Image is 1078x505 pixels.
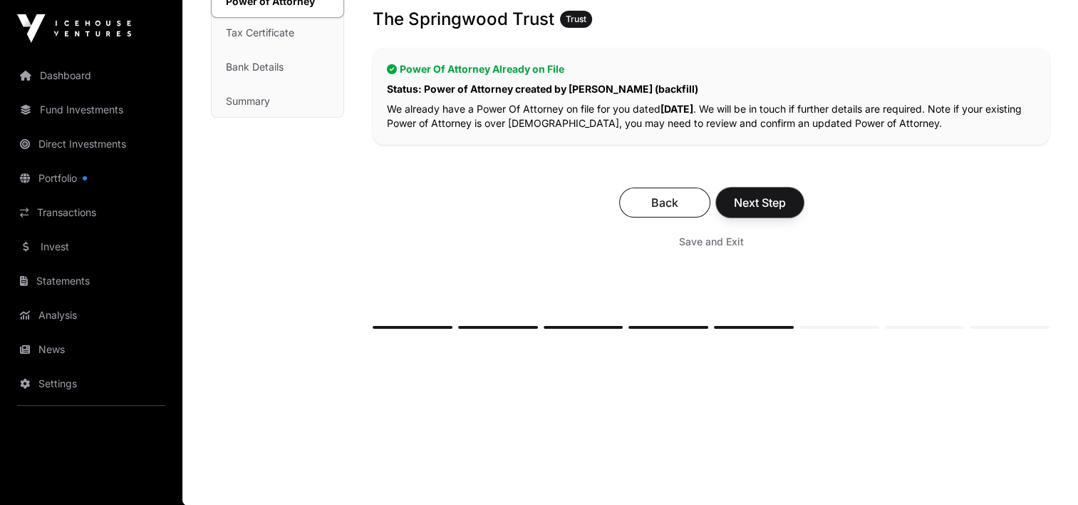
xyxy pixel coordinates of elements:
a: Analysis [11,300,171,331]
span: Save and Exit [679,235,744,249]
h3: The Springwood Trust [373,8,1050,31]
a: Fund Investments [11,94,171,126]
button: Back [619,188,710,218]
a: Bank Details [212,51,343,83]
a: Portfolio [11,163,171,194]
a: Statements [11,265,171,297]
span: Back [637,194,693,211]
a: Dashboard [11,60,171,91]
a: Tax Certificate [212,17,343,49]
p: Status: Power of Attorney created by [PERSON_NAME] (backfill) [387,82,1035,96]
img: Icehouse Ventures Logo [17,14,131,43]
a: News [11,334,171,365]
a: Settings [11,368,171,399]
a: Transactions [11,197,171,228]
button: Save and Exit [662,229,761,255]
span: Trust [566,14,586,25]
span: Next Step [734,194,786,211]
p: We already have a Power Of Attorney on file for you dated . We will be in touch if further detail... [387,102,1035,131]
iframe: Chat Widget [1007,437,1078,505]
strong: [DATE] [660,103,693,115]
button: Next Step [716,188,804,218]
a: Summary [212,86,343,117]
a: Direct Investments [11,128,171,160]
h2: Power Of Attorney Already on File [387,62,1035,76]
a: Invest [11,231,171,262]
